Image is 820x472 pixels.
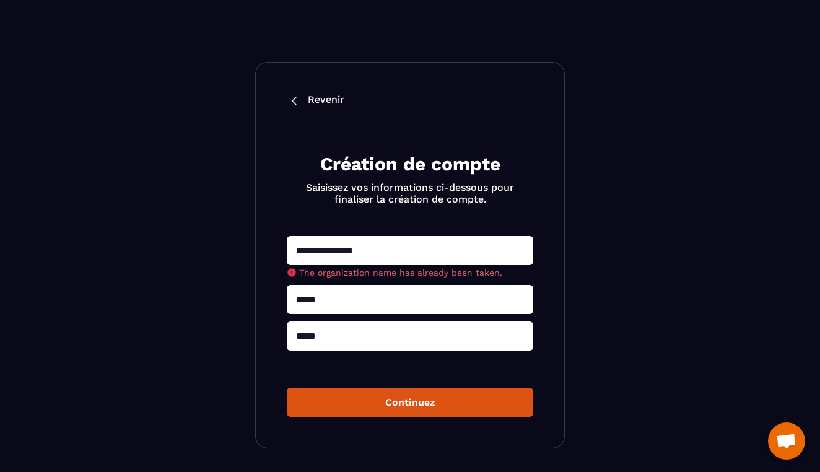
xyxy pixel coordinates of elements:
[287,94,533,108] a: Revenir
[299,268,502,278] span: The organization name has already been taken.
[768,422,805,460] div: Ouvrir le chat
[302,181,518,205] p: Saisissez vos informations ci-dessous pour finaliser la création de compte.
[287,388,533,417] button: Continuez
[302,152,518,177] h2: Création de compte
[287,94,302,108] img: back
[308,94,344,108] p: Revenir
